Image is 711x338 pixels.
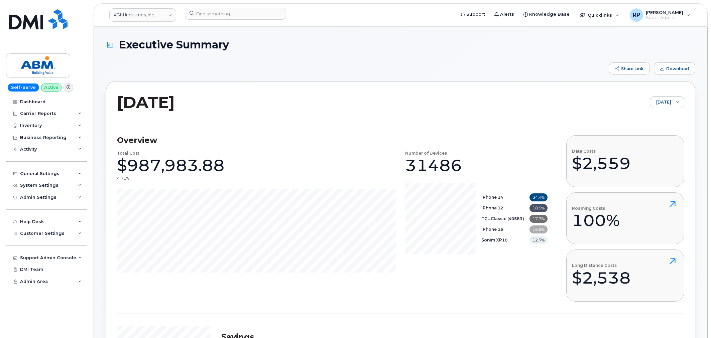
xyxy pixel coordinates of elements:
h2: [DATE] [117,92,175,112]
span: 12.7% [529,236,548,244]
button: Share Link [609,62,650,74]
b: Sonim XP10 [481,237,507,242]
div: $2,559 [572,153,631,173]
b: iPhone 12 [481,205,503,210]
b: iPhone 15 [481,227,503,232]
button: Download [654,62,695,74]
h4: Long Distance Costs [572,263,631,268]
div: 31486 [405,155,462,175]
div: $2,538 [572,268,631,288]
span: Executive Summary [119,39,229,50]
div: 100% [572,210,620,230]
span: 17.3% [529,215,548,223]
button: Roaming Costs100% [566,192,684,244]
span: 34.4% [529,193,548,201]
h4: Roaming Costs [572,206,620,210]
b: TCL Classic (4058R) [481,216,524,221]
button: Long Distance Costs$2,538 [566,249,684,301]
h4: Number of Devices [405,151,447,155]
div: $987,983.88 [117,155,225,175]
span: 18.9% [529,204,548,212]
span: Share Link [621,66,643,71]
div: 4.71% [117,175,129,181]
span: Download [666,66,689,71]
b: iPhone 14 [481,195,503,200]
span: August 2025 [650,97,671,109]
span: 16.8% [529,225,548,233]
h3: Overview [117,135,548,145]
h4: Data Costs [572,149,631,153]
h4: Total Cost [117,151,139,155]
